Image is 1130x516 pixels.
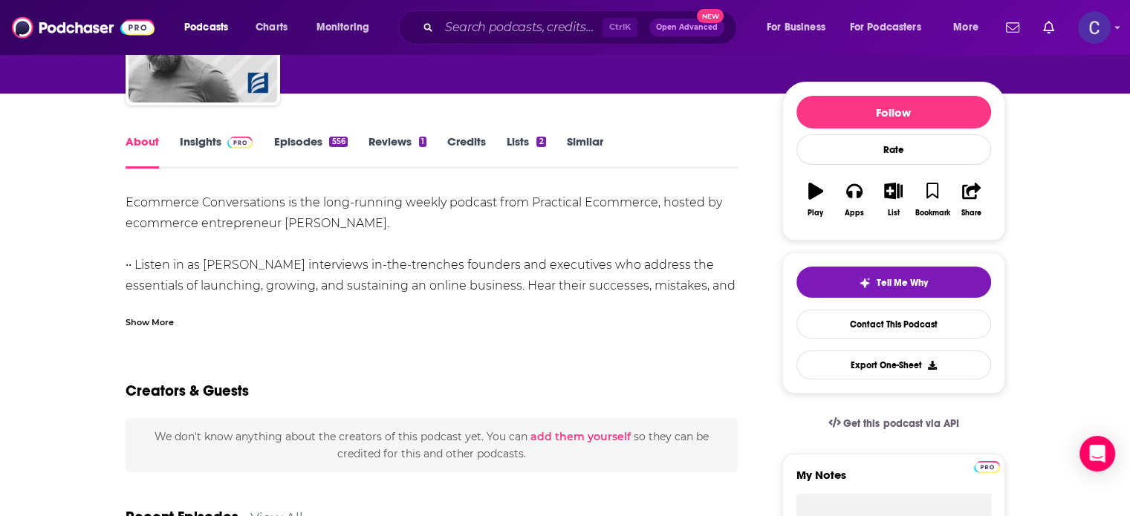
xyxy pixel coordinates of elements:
a: Get this podcast via API [816,405,971,442]
span: We don't know anything about the creators of this podcast yet . You can so they can be credited f... [155,430,709,460]
button: open menu [756,16,844,39]
img: Podchaser - Follow, Share and Rate Podcasts [12,13,155,42]
button: open menu [174,16,247,39]
div: Share [961,209,981,218]
img: User Profile [1078,11,1111,44]
button: Follow [796,96,991,128]
div: Bookmark [915,209,949,218]
span: New [697,9,724,23]
span: For Business [767,17,825,38]
button: Export One-Sheet [796,350,991,379]
a: Lists2 [507,134,545,169]
span: Charts [256,17,288,38]
input: Search podcasts, credits, & more... [439,16,603,39]
div: Rate [796,134,991,165]
span: Podcasts [184,17,228,38]
span: Get this podcast via API [843,417,958,430]
button: tell me why sparkleTell Me Why [796,267,991,298]
button: open menu [943,16,997,39]
span: Logged in as publicityxxtina [1078,11,1111,44]
button: Show profile menu [1078,11,1111,44]
span: Open Advanced [656,24,718,31]
button: open menu [840,16,943,39]
img: Podchaser Pro [974,461,1000,473]
a: Show notifications dropdown [1037,15,1060,40]
h2: Creators & Guests [126,382,249,400]
button: Apps [835,173,874,226]
button: Play [796,173,835,226]
span: Monitoring [316,17,369,38]
div: List [888,209,900,218]
div: 2 [536,137,545,147]
button: Open AdvancedNew [649,19,724,36]
a: Similar [567,134,603,169]
button: List [874,173,912,226]
a: Show notifications dropdown [1000,15,1025,40]
span: Ctrl K [603,18,637,37]
a: Charts [246,16,296,39]
button: Bookmark [913,173,952,226]
div: Apps [845,209,864,218]
button: add them yourself [530,431,631,442]
span: Tell Me Why [877,277,928,289]
span: For Podcasters [850,17,921,38]
img: Podchaser Pro [227,137,253,148]
div: Play [808,209,823,218]
div: Open Intercom Messenger [1079,436,1115,471]
span: More [953,17,978,38]
div: Ecommerce Conversations is the long-running weekly podcast from Practical Ecommerce, hosted by ec... [126,192,738,400]
a: InsightsPodchaser Pro [180,134,253,169]
div: Search podcasts, credits, & more... [412,10,751,45]
label: My Notes [796,468,991,494]
div: 1 [419,137,426,147]
button: open menu [306,16,389,39]
a: Reviews1 [368,134,426,169]
div: 556 [329,137,347,147]
a: Contact This Podcast [796,310,991,339]
a: Credits [447,134,486,169]
a: About [126,134,159,169]
button: Share [952,173,990,226]
a: Pro website [974,459,1000,473]
img: tell me why sparkle [859,277,871,289]
a: Episodes556 [273,134,347,169]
